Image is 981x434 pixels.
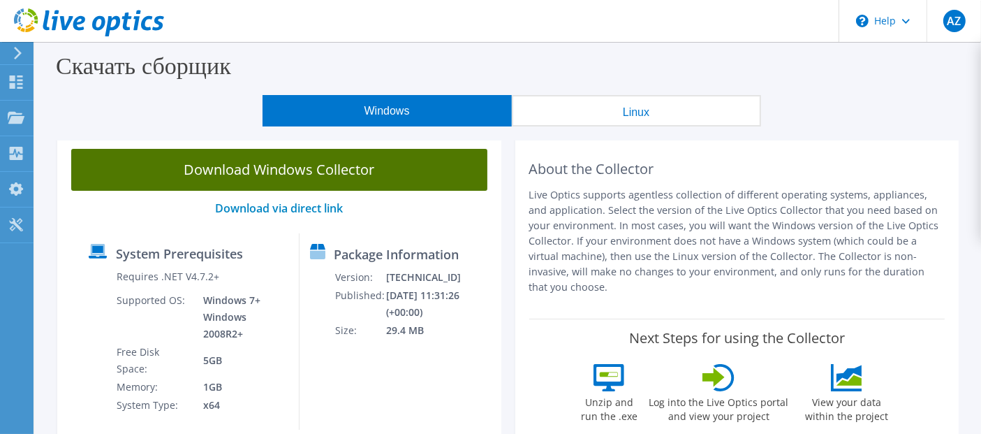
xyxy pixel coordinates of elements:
[335,321,386,340] td: Size:
[577,391,641,424] label: Unzip and run the .exe
[116,291,193,343] td: Supported OS:
[529,187,945,295] p: Live Optics supports agentless collection of different operating systems, appliances, and applica...
[263,95,512,126] button: Windows
[116,343,193,378] td: Free Disk Space:
[193,343,288,378] td: 5GB
[529,161,945,178] h2: About the Collector
[943,10,966,32] span: AZ
[215,201,343,216] a: Download via direct link
[512,95,761,126] button: Linux
[386,287,495,321] td: [DATE] 11:31:26 (+00:00)
[116,247,243,261] label: System Prerequisites
[335,287,386,321] td: Published:
[335,268,386,287] td: Version:
[116,378,193,396] td: Memory:
[334,247,459,261] label: Package Information
[193,291,288,343] td: Windows 7+ Windows 2008R2+
[796,391,897,424] label: View your data within the project
[117,270,219,284] label: Requires .NET V4.7.2+
[386,321,495,340] td: 29.4 MB
[386,268,495,287] td: [TECHNICAL_ID]
[648,391,789,424] label: Log into the Live Optics portal and view your project
[193,396,288,414] td: x64
[629,330,845,347] label: Next Steps for using the Collector
[71,149,487,191] a: Download Windows Collector
[193,378,288,396] td: 1GB
[116,396,193,414] td: System Type:
[856,15,869,27] svg: \n
[56,49,231,81] label: Скачать сборщик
